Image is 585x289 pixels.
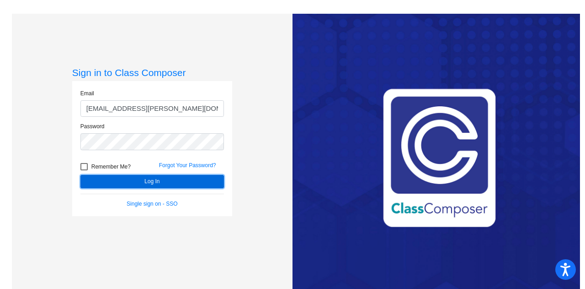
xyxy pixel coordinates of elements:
[72,67,232,78] h3: Sign in to Class Composer
[80,175,224,188] button: Log In
[91,161,131,172] span: Remember Me?
[80,89,94,98] label: Email
[127,201,177,207] a: Single sign on - SSO
[159,162,216,169] a: Forgot Your Password?
[80,122,105,131] label: Password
